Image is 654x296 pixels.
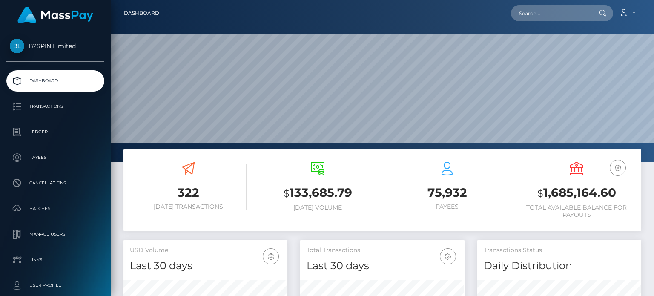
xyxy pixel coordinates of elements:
[10,151,101,164] p: Payees
[6,198,104,219] a: Batches
[518,184,635,202] h3: 1,685,164.60
[130,203,247,210] h6: [DATE] Transactions
[10,253,101,266] p: Links
[6,70,104,92] a: Dashboard
[10,75,101,87] p: Dashboard
[6,275,104,296] a: User Profile
[10,279,101,292] p: User Profile
[484,246,635,255] h5: Transactions Status
[130,184,247,201] h3: 322
[6,224,104,245] a: Manage Users
[6,172,104,194] a: Cancellations
[6,147,104,168] a: Payees
[17,7,93,23] img: MassPay Logo
[124,4,159,22] a: Dashboard
[389,184,505,201] h3: 75,932
[10,177,101,190] p: Cancellations
[6,121,104,143] a: Ledger
[259,204,376,211] h6: [DATE] Volume
[537,187,543,199] small: $
[307,259,458,273] h4: Last 30 days
[10,39,24,53] img: B2SPIN Limited
[130,246,281,255] h5: USD Volume
[10,100,101,113] p: Transactions
[130,259,281,273] h4: Last 30 days
[6,249,104,270] a: Links
[518,204,635,218] h6: Total Available Balance for Payouts
[389,203,505,210] h6: Payees
[6,42,104,50] span: B2SPIN Limited
[10,228,101,241] p: Manage Users
[10,126,101,138] p: Ledger
[307,246,458,255] h5: Total Transactions
[259,184,376,202] h3: 133,685.79
[10,202,101,215] p: Batches
[6,96,104,117] a: Transactions
[284,187,290,199] small: $
[511,5,591,21] input: Search...
[484,259,635,273] h4: Daily Distribution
